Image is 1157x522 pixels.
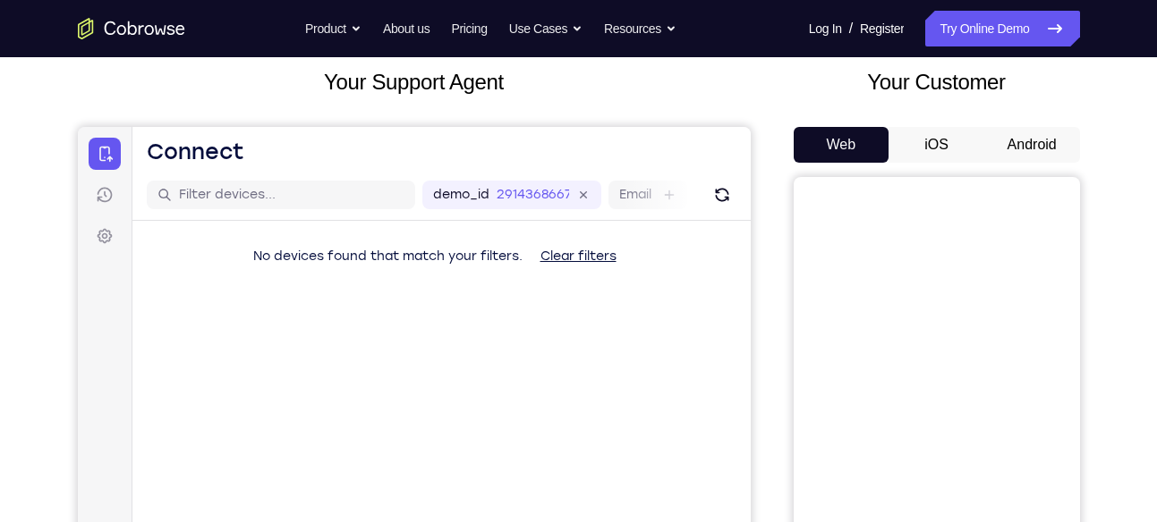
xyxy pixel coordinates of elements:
span: / [849,18,853,39]
button: Use Cases [509,11,583,46]
button: Resources [604,11,676,46]
a: Register [860,11,904,46]
a: Pricing [451,11,487,46]
a: Try Online Demo [925,11,1079,46]
h2: Your Customer [794,66,1080,98]
button: Android [984,127,1080,163]
button: iOS [889,127,984,163]
h2: Your Support Agent [78,66,751,98]
button: Web [794,127,889,163]
a: About us [383,11,430,46]
a: Log In [809,11,842,46]
button: Product [305,11,362,46]
a: Go to the home page [78,18,185,39]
